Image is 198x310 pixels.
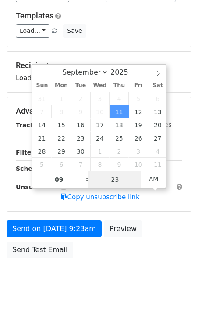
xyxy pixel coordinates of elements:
[141,170,166,188] span: Click to toggle
[32,118,52,131] span: September 14, 2025
[104,220,142,237] a: Preview
[129,144,148,158] span: October 3, 2025
[7,242,73,258] a: Send Test Email
[90,158,110,171] span: October 8, 2025
[129,105,148,118] span: September 12, 2025
[32,105,52,118] span: September 7, 2025
[129,92,148,105] span: September 5, 2025
[137,120,171,130] label: UTM Codes
[52,105,71,118] span: September 8, 2025
[148,83,167,88] span: Sat
[32,171,86,188] input: Hour
[88,171,142,188] input: Minute
[52,118,71,131] span: September 15, 2025
[129,83,148,88] span: Fri
[16,11,53,20] a: Templates
[148,105,167,118] span: September 13, 2025
[110,92,129,105] span: September 4, 2025
[16,165,47,172] strong: Schedule
[90,92,110,105] span: September 3, 2025
[129,158,148,171] span: October 10, 2025
[110,158,129,171] span: October 9, 2025
[90,105,110,118] span: September 10, 2025
[148,131,167,144] span: September 27, 2025
[61,193,140,201] a: Copy unsubscribe link
[154,268,198,310] iframe: Chat Widget
[16,122,45,129] strong: Tracking
[129,118,148,131] span: September 19, 2025
[90,83,110,88] span: Wed
[71,158,90,171] span: October 7, 2025
[71,83,90,88] span: Tue
[148,144,167,158] span: October 4, 2025
[71,118,90,131] span: September 16, 2025
[110,144,129,158] span: October 2, 2025
[86,170,88,188] span: :
[52,92,71,105] span: September 1, 2025
[148,118,167,131] span: September 20, 2025
[52,158,71,171] span: October 6, 2025
[16,149,38,156] strong: Filters
[32,92,52,105] span: August 31, 2025
[32,158,52,171] span: October 5, 2025
[52,83,71,88] span: Mon
[90,144,110,158] span: October 1, 2025
[32,131,52,144] span: September 21, 2025
[16,61,182,70] h5: Recipients
[110,118,129,131] span: September 18, 2025
[7,220,102,237] a: Send on [DATE] 9:23am
[16,184,59,191] strong: Unsubscribe
[148,158,167,171] span: October 11, 2025
[110,83,129,88] span: Thu
[16,61,182,83] div: Loading...
[110,131,129,144] span: September 25, 2025
[52,144,71,158] span: September 29, 2025
[90,118,110,131] span: September 17, 2025
[71,92,90,105] span: September 2, 2025
[32,144,52,158] span: September 28, 2025
[110,105,129,118] span: September 11, 2025
[129,131,148,144] span: September 26, 2025
[71,131,90,144] span: September 23, 2025
[16,106,182,116] h5: Advanced
[90,131,110,144] span: September 24, 2025
[71,144,90,158] span: September 30, 2025
[32,83,52,88] span: Sun
[16,24,49,38] a: Load...
[63,24,86,38] button: Save
[108,68,140,76] input: Year
[52,131,71,144] span: September 22, 2025
[71,105,90,118] span: September 9, 2025
[148,92,167,105] span: September 6, 2025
